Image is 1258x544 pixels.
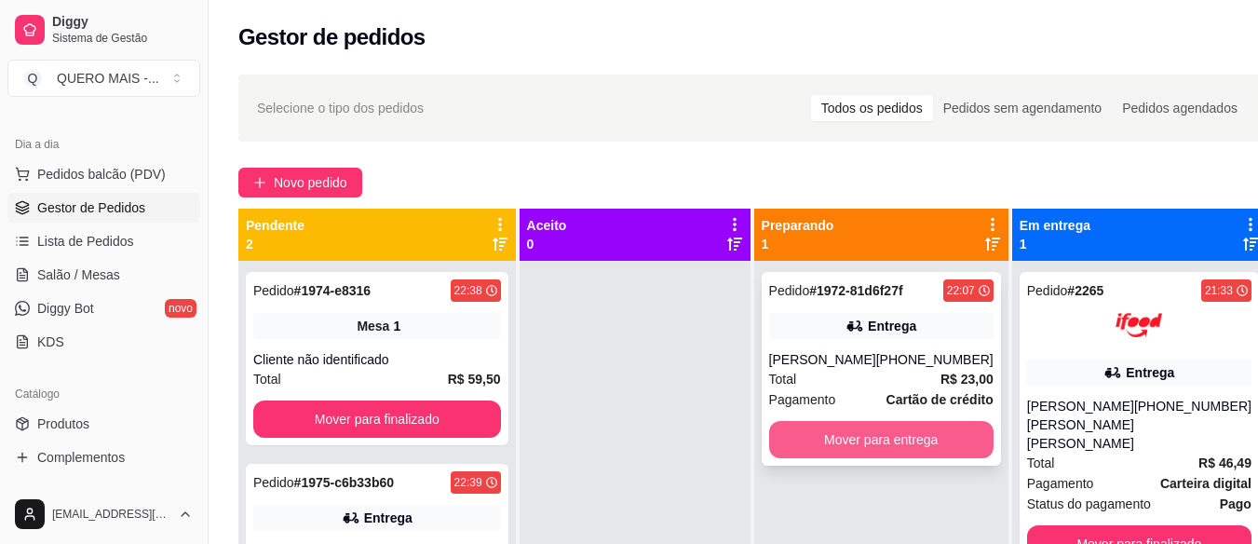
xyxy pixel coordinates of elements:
div: Todos os pedidos [811,95,933,121]
button: Select a team [7,60,200,97]
strong: # 1975-c6b33b60 [294,475,394,490]
strong: Cartão de crédito [886,392,994,407]
p: Em entrega [1020,216,1090,235]
span: KDS [37,333,64,351]
h2: Gestor de pedidos [238,22,426,52]
span: Selecione o tipo dos pedidos [257,98,424,118]
p: Preparando [762,216,834,235]
span: plus [253,176,266,189]
span: Pedido [253,283,294,298]
img: ifood [1116,302,1162,348]
span: Produtos [37,415,89,433]
span: Sistema de Gestão [52,31,193,46]
span: Novo pedido [274,172,347,193]
span: Pagamento [1027,473,1094,494]
strong: R$ 23,00 [940,372,994,387]
span: Total [1027,453,1055,473]
a: Produtos [7,409,200,439]
button: Novo pedido [238,168,362,197]
div: Pedidos sem agendamento [933,95,1112,121]
a: DiggySistema de Gestão [7,7,200,52]
div: 21:33 [1205,283,1233,298]
p: 1 [762,235,834,253]
button: Mover para entrega [769,421,994,458]
span: Gestor de Pedidos [37,198,145,217]
span: Q [23,69,42,88]
div: 1 [393,317,400,335]
a: Lista de Pedidos [7,226,200,256]
strong: Pago [1220,496,1251,511]
span: Total [253,369,281,389]
strong: # 1972-81d6f27f [809,283,902,298]
strong: # 2265 [1067,283,1103,298]
div: Catálogo [7,379,200,409]
span: Pedido [769,283,810,298]
a: Complementos [7,442,200,472]
a: Diggy Botnovo [7,293,200,323]
a: KDS [7,327,200,357]
p: Aceito [527,216,567,235]
a: Gestor de Pedidos [7,193,200,223]
span: Pedidos balcão (PDV) [37,165,166,184]
p: 2 [246,235,304,253]
strong: Carteira digital [1160,476,1251,491]
div: 22:38 [454,283,482,298]
span: Total [769,369,797,389]
div: QUERO MAIS - ... [57,69,159,88]
div: Entrega [364,509,413,527]
div: Cliente não identificado [253,350,501,369]
div: [PHONE_NUMBER] [876,350,994,369]
div: [PHONE_NUMBER] [1134,397,1251,453]
div: 22:07 [947,283,975,298]
strong: R$ 46,49 [1198,456,1251,470]
span: [EMAIL_ADDRESS][DOMAIN_NAME] [52,507,170,522]
span: Complementos [37,448,125,467]
div: 22:39 [454,475,482,490]
div: [PERSON_NAME] [PERSON_NAME] [PERSON_NAME] [1027,397,1134,453]
span: Pagamento [769,389,836,410]
div: [PERSON_NAME] [769,350,876,369]
span: Lista de Pedidos [37,232,134,251]
span: Diggy [52,14,193,31]
a: Salão / Mesas [7,260,200,290]
div: Dia a dia [7,129,200,159]
div: Pedidos agendados [1112,95,1248,121]
p: Pendente [246,216,304,235]
strong: # 1974-e8316 [294,283,372,298]
span: Status do pagamento [1027,494,1151,514]
p: 1 [1020,235,1090,253]
span: Diggy Bot [37,299,94,318]
span: Pedido [253,475,294,490]
button: Pedidos balcão (PDV) [7,159,200,189]
button: [EMAIL_ADDRESS][DOMAIN_NAME] [7,492,200,537]
p: 0 [527,235,567,253]
div: Entrega [868,317,916,335]
strong: R$ 59,50 [448,372,501,387]
span: Mesa [357,317,389,335]
span: Salão / Mesas [37,265,120,284]
button: Mover para finalizado [253,401,501,438]
div: Entrega [1126,363,1174,382]
span: Pedido [1027,283,1068,298]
